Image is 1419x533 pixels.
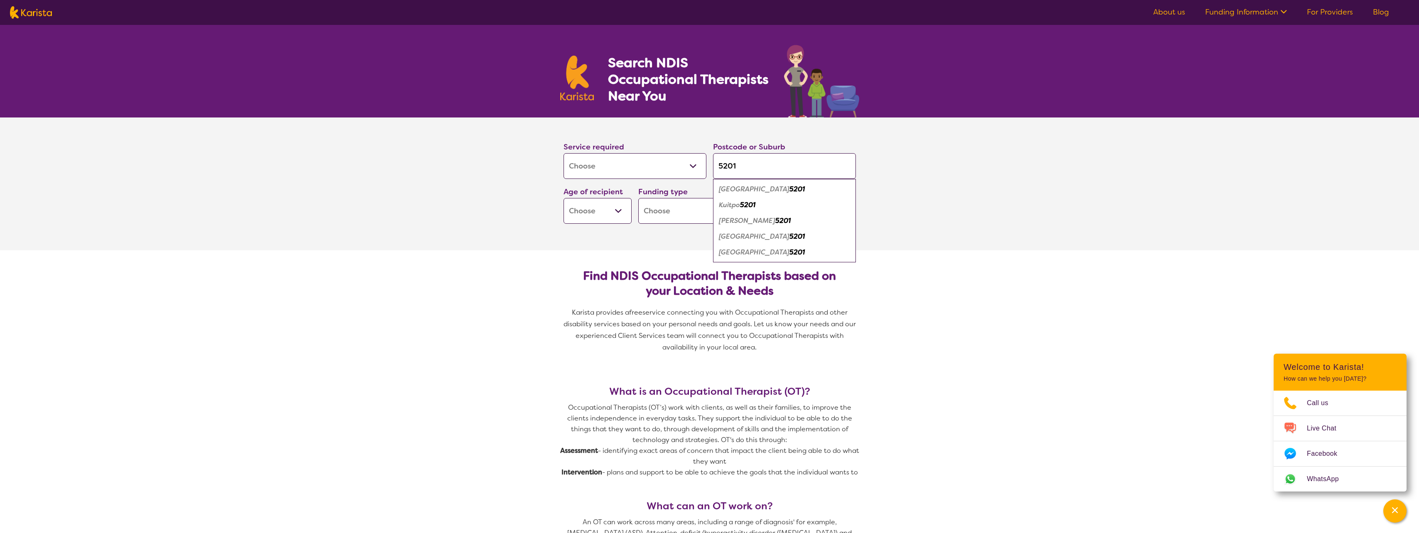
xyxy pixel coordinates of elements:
input: Type [713,153,856,179]
label: Service required [564,142,624,152]
em: 5201 [740,200,755,209]
a: Web link opens in a new tab. [1274,467,1407,491]
h2: Welcome to Karista! [1284,362,1397,372]
img: occupational-therapy [784,45,859,117]
span: WhatsApp [1307,473,1349,485]
ul: Choose channel [1274,391,1407,491]
div: Paris Creek 5201 [717,229,852,244]
a: Blog [1373,7,1389,17]
em: 5201 [775,216,791,225]
em: [GEOGRAPHIC_DATA] [719,185,789,193]
a: About us [1153,7,1185,17]
em: [GEOGRAPHIC_DATA] [719,248,789,257]
em: 5201 [789,185,805,193]
span: Karista provides a [572,308,629,317]
div: Channel Menu [1274,354,1407,491]
em: Kuitpo [719,200,740,209]
label: Postcode or Suburb [713,142,785,152]
h1: Search NDIS Occupational Therapists Near You [608,54,770,104]
div: Kuitpo 5201 [717,197,852,213]
a: Funding Information [1205,7,1287,17]
h3: What can an OT work on? [560,500,859,512]
img: Karista logo [560,56,594,100]
div: Blackfellows Creek 5201 [717,181,852,197]
img: Karista logo [10,6,52,19]
p: Occupational Therapists (OT’s) work with clients, as well as their families, to improve the clien... [560,402,859,445]
em: [GEOGRAPHIC_DATA] [719,232,789,241]
p: - identifying exact areas of concern that impact the client being able to do what they want [560,445,859,467]
span: Call us [1307,397,1338,409]
p: - plans and support to be able to achieve the goals that the individual wants to [560,467,859,478]
span: Facebook [1307,447,1347,460]
div: Meadows 5201 [717,213,852,229]
label: Funding type [638,187,688,197]
span: free [629,308,642,317]
strong: Assessment [560,446,598,455]
em: 5201 [789,248,805,257]
div: Prospect Hill 5201 [717,244,852,260]
em: 5201 [789,232,805,241]
strong: Intervention [561,468,602,477]
p: How can we help you [DATE]? [1284,375,1397,382]
label: Age of recipient [564,187,623,197]
h3: What is an Occupational Therapist (OT)? [560,386,859,397]
em: [PERSON_NAME] [719,216,775,225]
span: Live Chat [1307,422,1346,435]
span: service connecting you with Occupational Therapists and other disability services based on your p... [564,308,858,352]
button: Channel Menu [1383,499,1407,523]
h2: Find NDIS Occupational Therapists based on your Location & Needs [570,269,849,298]
a: For Providers [1307,7,1353,17]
